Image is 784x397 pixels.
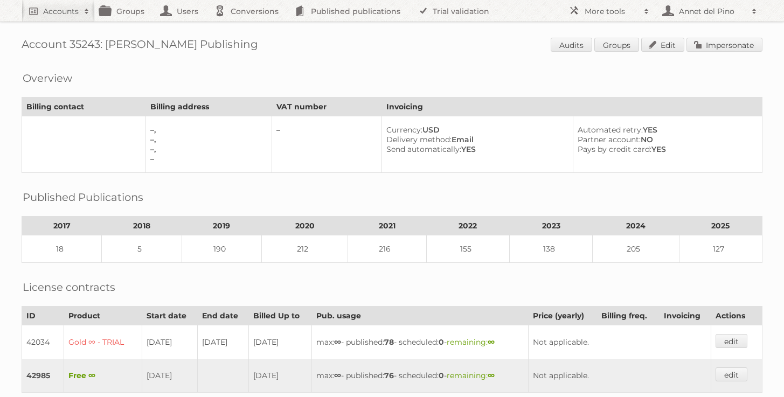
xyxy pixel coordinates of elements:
th: Price (yearly) [529,307,597,325]
strong: ∞ [334,337,341,347]
h2: Annet del Pino [676,6,746,17]
a: edit [716,334,747,348]
div: USD [386,125,564,135]
h2: Published Publications [23,189,143,205]
td: 212 [261,235,348,263]
th: 2022 [426,217,509,235]
th: Product [64,307,142,325]
td: Not applicable. [529,359,711,393]
div: NO [578,135,753,144]
th: Billing address [146,97,272,116]
th: 2024 [593,217,679,235]
span: Send automatically: [386,144,461,154]
th: Billed Up to [249,307,312,325]
td: 127 [679,235,762,263]
h2: License contracts [23,279,115,295]
th: Actions [711,307,762,325]
th: 2021 [348,217,426,235]
th: 2018 [102,217,182,235]
td: 190 [182,235,261,263]
strong: 78 [384,337,394,347]
th: End date [197,307,248,325]
td: max: - published: - scheduled: - [311,325,529,359]
span: Currency: [386,125,422,135]
th: 2017 [22,217,102,235]
td: 5 [102,235,182,263]
th: 2025 [679,217,762,235]
td: 42034 [22,325,64,359]
h2: Accounts [43,6,79,17]
div: YES [386,144,564,154]
td: max: - published: - scheduled: - [311,359,529,393]
td: Free ∞ [64,359,142,393]
h1: Account 35243: [PERSON_NAME] Publishing [22,38,762,54]
a: edit [716,367,747,381]
span: Partner account: [578,135,641,144]
td: – [272,116,382,173]
a: Audits [551,38,592,52]
td: 155 [426,235,509,263]
td: [DATE] [142,359,197,393]
span: remaining: [447,337,495,347]
h2: Overview [23,70,72,86]
th: Billing contact [22,97,146,116]
td: 18 [22,235,102,263]
th: 2023 [509,217,592,235]
div: – [150,154,263,164]
th: Start date [142,307,197,325]
span: Delivery method: [386,135,452,144]
td: [DATE] [249,359,312,393]
strong: 0 [439,337,444,347]
td: [DATE] [249,325,312,359]
td: [DATE] [197,325,248,359]
div: Email [386,135,564,144]
strong: 0 [439,371,444,380]
th: Billing freq. [597,307,659,325]
strong: ∞ [488,371,495,380]
th: Invoicing [382,97,762,116]
td: 205 [593,235,679,263]
th: Invoicing [659,307,711,325]
td: 216 [348,235,426,263]
span: Pays by credit card: [578,144,651,154]
strong: ∞ [488,337,495,347]
th: 2019 [182,217,261,235]
a: Impersonate [686,38,762,52]
div: YES [578,125,753,135]
th: 2020 [261,217,348,235]
strong: ∞ [334,371,341,380]
div: –, [150,125,263,135]
span: Automated retry: [578,125,643,135]
th: Pub. usage [311,307,529,325]
th: VAT number [272,97,382,116]
td: 138 [509,235,592,263]
td: [DATE] [142,325,197,359]
td: Not applicable. [529,325,711,359]
div: –, [150,144,263,154]
th: ID [22,307,64,325]
div: –, [150,135,263,144]
h2: More tools [585,6,639,17]
a: Groups [594,38,639,52]
a: Edit [641,38,684,52]
strong: 76 [384,371,394,380]
td: 42985 [22,359,64,393]
span: remaining: [447,371,495,380]
div: YES [578,144,753,154]
td: Gold ∞ - TRIAL [64,325,142,359]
